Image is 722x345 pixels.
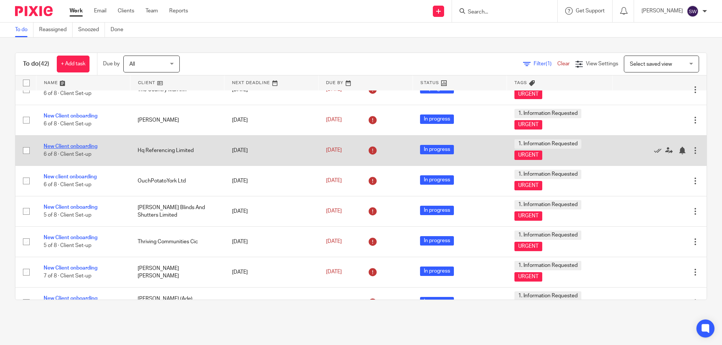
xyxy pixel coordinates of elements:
[326,209,342,214] span: [DATE]
[44,113,97,119] a: New Client onboarding
[326,87,342,92] span: [DATE]
[326,239,342,244] span: [DATE]
[44,152,91,157] span: 6 of 8 · Client Set-up
[514,242,542,251] span: URGENT
[130,226,224,257] td: Thriving Communities Cic
[44,174,97,179] a: New client onboarding
[514,272,542,282] span: URGENT
[44,121,91,127] span: 6 of 8 · Client Set-up
[420,206,454,215] span: In progress
[224,257,319,287] td: [DATE]
[39,61,49,67] span: (42)
[57,56,89,72] a: + Add task
[15,23,33,37] a: To do
[130,135,224,166] td: Hq Referencing Limited
[94,7,106,15] a: Email
[78,23,105,37] a: Snoozed
[514,211,542,221] span: URGENT
[514,261,581,270] span: 1. Information Requested
[111,23,129,37] a: Done
[326,148,342,153] span: [DATE]
[514,90,542,99] span: URGENT
[514,200,581,209] span: 1. Information Requested
[224,105,319,135] td: [DATE]
[44,205,97,210] a: New Client onboarding
[467,9,535,16] input: Search
[130,257,224,287] td: [PERSON_NAME] [PERSON_NAME]
[514,120,542,130] span: URGENT
[514,109,581,118] span: 1. Information Requested
[44,296,97,301] a: New Client onboarding
[514,81,527,85] span: Tags
[44,243,91,248] span: 5 of 8 · Client Set-up
[44,235,97,240] a: New Client onboarding
[514,231,581,240] span: 1. Information Requested
[534,61,557,66] span: Filter
[44,144,97,149] a: New Client onboarding
[130,287,224,318] td: [PERSON_NAME] (Ade) [PERSON_NAME]
[654,147,665,154] a: Mark as done
[103,60,120,68] p: Due by
[420,297,454,306] span: In progress
[224,287,319,318] td: [DATE]
[687,5,699,17] img: svg%3E
[70,7,83,15] a: Work
[224,196,319,226] td: [DATE]
[514,291,581,301] span: 1. Information Requested
[118,7,134,15] a: Clients
[224,226,319,257] td: [DATE]
[15,6,53,16] img: Pixie
[129,62,135,67] span: All
[514,170,581,179] span: 1. Information Requested
[44,265,97,271] a: New Client onboarding
[630,62,672,67] span: Select saved view
[44,212,91,218] span: 5 of 8 · Client Set-up
[146,7,158,15] a: Team
[130,105,224,135] td: [PERSON_NAME]
[420,175,454,185] span: In progress
[546,61,552,66] span: (1)
[576,8,605,14] span: Get Support
[39,23,73,37] a: Reassigned
[514,139,581,149] span: 1. Information Requested
[130,196,224,226] td: [PERSON_NAME] Blinds And Shutters Limited
[44,91,91,96] span: 6 of 8 · Client Set-up
[586,61,618,66] span: View Settings
[44,273,91,279] span: 7 of 8 · Client Set-up
[514,151,542,160] span: URGENT
[557,61,570,66] a: Clear
[514,181,542,190] span: URGENT
[642,7,683,15] p: [PERSON_NAME]
[420,236,454,246] span: In progress
[224,166,319,196] td: [DATE]
[420,145,454,154] span: In progress
[326,270,342,275] span: [DATE]
[420,114,454,124] span: In progress
[326,178,342,184] span: [DATE]
[169,7,188,15] a: Reports
[44,182,91,187] span: 6 of 8 · Client Set-up
[23,60,49,68] h1: To do
[326,118,342,123] span: [DATE]
[420,267,454,276] span: In progress
[224,135,319,166] td: [DATE]
[130,166,224,196] td: OuchPotatoYork Ltd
